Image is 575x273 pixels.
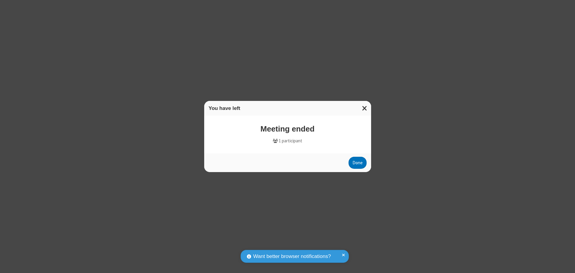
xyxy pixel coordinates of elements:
[358,101,371,116] button: Close modal
[253,253,331,260] span: Want better browser notifications?
[226,138,349,144] p: 1 participant
[349,157,367,169] button: Done
[226,125,349,133] h3: Meeting ended
[209,105,367,111] h3: You have left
